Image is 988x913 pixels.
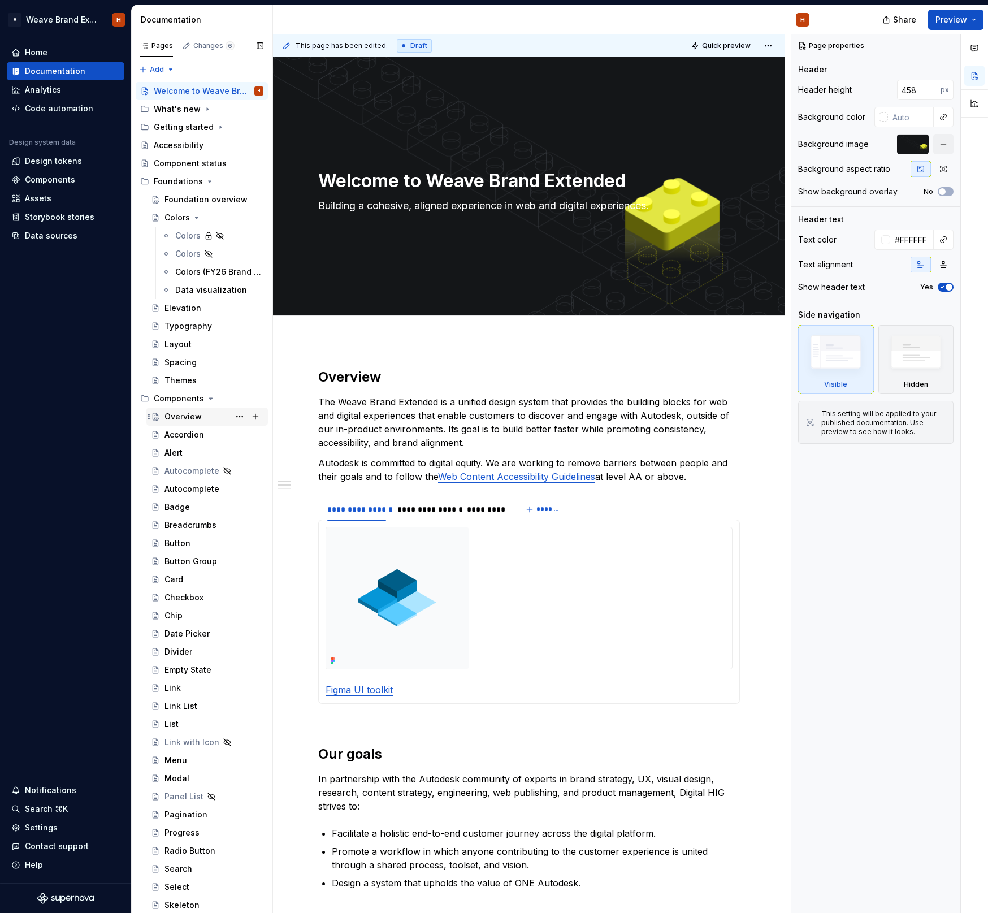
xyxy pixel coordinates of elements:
[920,283,933,292] label: Yes
[37,893,94,904] svg: Supernova Logo
[146,787,268,806] a: Panel List
[410,41,427,50] span: Draft
[7,800,124,818] button: Search ⌘K
[164,791,203,802] div: Panel List
[154,176,203,187] div: Foundations
[146,534,268,552] a: Button
[164,628,210,639] div: Date Picker
[164,357,197,368] div: Spacing
[25,785,76,796] div: Notifications
[798,64,827,75] div: Header
[798,282,865,293] div: Show header text
[146,552,268,570] a: Button Group
[904,380,928,389] div: Hidden
[146,408,268,426] a: Overview
[9,138,76,147] div: Design system data
[318,368,740,386] h2: Overview
[136,100,268,118] div: What's new
[928,10,983,30] button: Preview
[798,163,890,175] div: Background aspect ratio
[146,625,268,643] a: Date Picker
[164,339,192,350] div: Layout
[154,85,247,97] div: Welcome to Weave Brand Extended
[146,209,268,227] a: Colors
[146,806,268,824] a: Pagination
[26,14,98,25] div: Weave Brand Extended
[146,643,268,661] a: Divider
[798,139,869,150] div: Background image
[164,845,215,856] div: Radio Button
[154,393,204,404] div: Components
[146,824,268,842] a: Progress
[164,574,183,585] div: Card
[798,111,865,123] div: Background color
[7,856,124,874] button: Help
[193,41,235,50] div: Changes
[164,719,179,730] div: List
[164,809,207,820] div: Pagination
[175,230,201,241] div: Colors
[164,321,212,332] div: Typography
[878,325,954,394] div: Hidden
[888,107,934,127] input: Auto
[136,172,268,191] div: Foundations
[7,171,124,189] a: Components
[7,227,124,245] a: Data sources
[7,781,124,799] button: Notifications
[702,41,751,50] span: Quick preview
[164,881,189,893] div: Select
[150,65,164,74] span: Add
[164,737,219,748] div: Link with Icon
[2,7,129,32] button: AWeave Brand ExtendedH
[164,538,190,549] div: Button
[146,860,268,878] a: Search
[164,592,203,603] div: Checkbox
[146,697,268,715] a: Link List
[164,501,190,513] div: Badge
[146,426,268,444] a: Accordion
[146,751,268,769] a: Menu
[154,103,201,115] div: What's new
[141,14,268,25] div: Documentation
[798,214,844,225] div: Header text
[7,152,124,170] a: Design tokens
[7,189,124,207] a: Assets
[332,827,740,840] p: Facilitate a holistic end-to-end customer journey across the digital platform.
[146,444,268,462] a: Alert
[25,84,61,96] div: Analytics
[164,212,190,223] div: Colors
[164,682,181,694] div: Link
[175,266,261,278] div: Colors (FY26 Brand refresh)
[136,390,268,408] div: Components
[146,299,268,317] a: Elevation
[140,41,173,50] div: Pages
[25,841,89,852] div: Contact support
[798,325,874,394] div: Visible
[146,878,268,896] a: Select
[25,230,77,241] div: Data sources
[941,85,949,94] p: px
[164,302,201,314] div: Elevation
[25,193,51,204] div: Assets
[25,803,68,815] div: Search ⌘K
[7,81,124,99] a: Analytics
[164,556,217,567] div: Button Group
[798,259,853,270] div: Text alignment
[146,335,268,353] a: Layout
[897,80,941,100] input: Auto
[136,82,268,100] a: Welcome to Weave Brand ExtendedH
[164,483,219,495] div: Autocomplete
[164,375,197,386] div: Themes
[25,859,43,871] div: Help
[798,186,898,197] div: Show background overlay
[157,281,268,299] a: Data visualization
[164,664,211,676] div: Empty State
[438,471,595,482] a: Web Content Accessibility Guidelines
[146,371,268,390] a: Themes
[7,837,124,855] button: Contact support
[146,353,268,371] a: Spacing
[318,456,740,483] p: Autodesk is committed to digital equity. We are working to remove barriers between people and the...
[164,447,183,458] div: Alert
[136,154,268,172] a: Component status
